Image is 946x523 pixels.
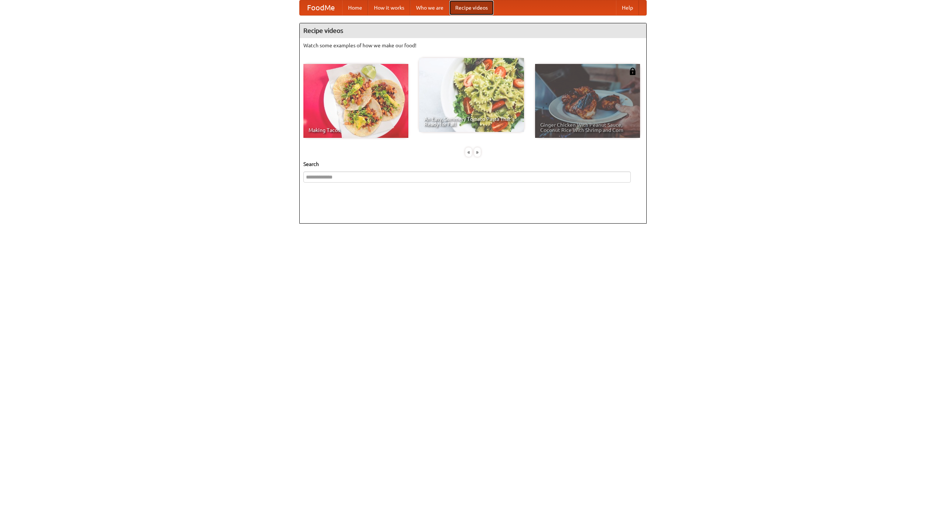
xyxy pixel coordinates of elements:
a: An Easy, Summery Tomato Pasta That's Ready for Fall [419,58,524,132]
a: Home [342,0,368,15]
h5: Search [303,160,643,168]
div: » [474,147,481,157]
a: Making Tacos [303,64,408,138]
span: Making Tacos [309,128,403,133]
div: « [465,147,472,157]
span: An Easy, Summery Tomato Pasta That's Ready for Fall [424,116,519,127]
a: Recipe videos [449,0,494,15]
a: Help [616,0,639,15]
img: 483408.png [629,68,636,75]
a: How it works [368,0,410,15]
p: Watch some examples of how we make our food! [303,42,643,49]
a: Who we are [410,0,449,15]
a: FoodMe [300,0,342,15]
h4: Recipe videos [300,23,646,38]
